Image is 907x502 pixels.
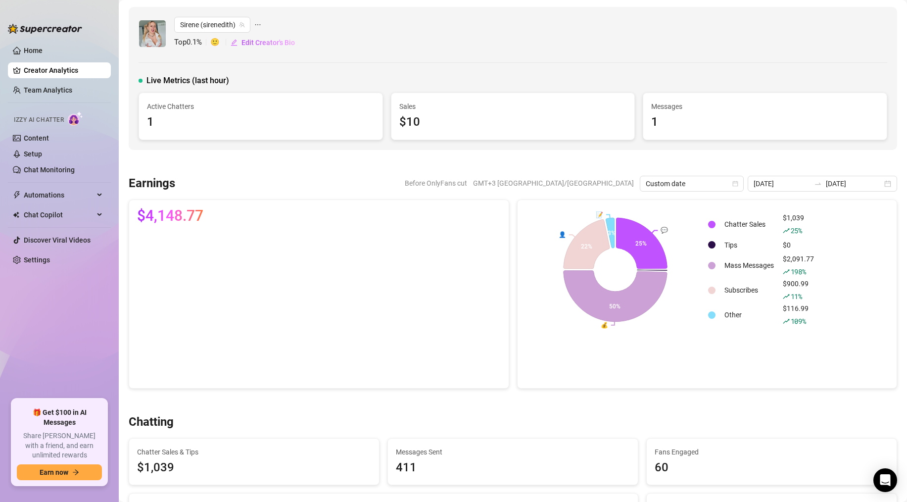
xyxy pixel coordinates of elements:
span: to [814,180,822,188]
span: Custom date [646,176,738,191]
div: $900.99 [783,278,814,302]
div: $0 [783,240,814,251]
div: $116.99 [783,303,814,327]
span: Edit Creator's Bio [241,39,295,47]
a: Creator Analytics [24,62,103,78]
span: rise [783,318,790,325]
span: Fans Engaged [655,447,889,457]
a: Team Analytics [24,86,72,94]
td: Subscribes [720,278,778,302]
span: Before OnlyFans cut [405,176,467,191]
span: thunderbolt [13,191,21,199]
span: GMT+3 [GEOGRAPHIC_DATA]/[GEOGRAPHIC_DATA] [473,176,634,191]
span: swap-right [814,180,822,188]
span: Active Chatters [147,101,375,112]
a: Chat Monitoring [24,166,75,174]
div: 411 [396,458,630,477]
span: Sales [399,101,627,112]
div: $1,039 [783,212,814,236]
span: arrow-right [72,469,79,476]
div: 1 [147,113,375,132]
text: 📝 [596,210,603,218]
img: Chat Copilot [13,211,19,218]
span: Automations [24,187,94,203]
span: calendar [732,181,738,187]
span: edit [231,39,238,46]
div: Open Intercom Messenger [873,468,897,492]
div: 1 [651,113,879,132]
a: Content [24,134,49,142]
span: Earn now [40,468,68,476]
text: 💰 [601,321,608,329]
span: $4,148.77 [137,208,203,224]
a: Home [24,47,43,54]
td: Mass Messages [720,253,778,277]
button: Edit Creator's Bio [230,35,295,50]
a: Discover Viral Videos [24,236,91,244]
span: Messages [651,101,879,112]
input: End date [826,178,882,189]
h3: Chatting [129,414,174,430]
span: Top 0.1 % [174,37,210,49]
div: $10 [399,113,627,132]
span: 🙂 [210,37,230,49]
span: $1,039 [137,458,371,477]
a: Setup [24,150,42,158]
span: rise [783,268,790,275]
text: 👤 [558,231,566,238]
span: rise [783,227,790,234]
span: Live Metrics (last hour) [146,75,229,87]
span: Izzy AI Chatter [14,115,64,125]
div: 60 [655,458,889,477]
span: 25 % [791,226,802,235]
input: Start date [754,178,810,189]
span: Chat Copilot [24,207,94,223]
span: 🎁 Get $100 in AI Messages [17,408,102,427]
span: 109 % [791,316,806,326]
td: Chatter Sales [720,212,778,236]
td: Other [720,303,778,327]
div: $2,091.77 [783,253,814,277]
text: 💬 [661,226,668,234]
span: Messages Sent [396,447,630,457]
span: rise [783,293,790,300]
button: Earn nowarrow-right [17,464,102,480]
a: Settings [24,256,50,264]
h3: Earnings [129,176,175,192]
img: Sirene [139,20,166,47]
span: Sirene (sirenedith) [180,17,244,32]
span: ellipsis [254,17,261,33]
img: AI Chatter [68,111,83,126]
span: Chatter Sales & Tips [137,447,371,457]
span: 11 % [791,292,802,301]
img: logo-BBDzfeDw.svg [8,24,82,34]
td: Tips [720,237,778,252]
span: Share [PERSON_NAME] with a friend, and earn unlimited rewards [17,431,102,460]
span: team [239,22,245,28]
span: 198 % [791,267,806,276]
